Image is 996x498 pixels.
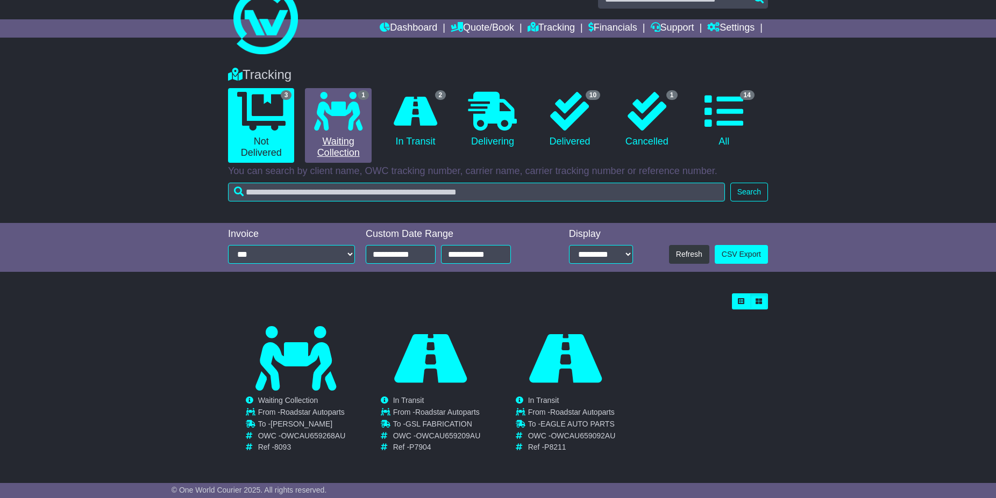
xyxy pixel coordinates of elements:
a: 1 Waiting Collection [305,88,371,163]
a: Tracking [528,19,575,38]
td: OWC - [528,431,616,443]
div: Tracking [223,67,773,83]
td: OWC - [258,431,346,443]
td: To - [258,420,346,431]
span: [PERSON_NAME] [271,420,332,428]
span: In Transit [393,396,424,405]
span: © One World Courier 2025. All rights reserved. [172,486,327,494]
span: GSL FABRICATION [405,420,472,428]
a: Delivering [459,88,525,151]
a: Financials [588,19,637,38]
td: From - [528,408,616,420]
span: Waiting Collection [258,396,318,405]
span: 10 [586,90,600,100]
a: Settings [707,19,755,38]
span: 3 [281,90,292,100]
td: To - [528,420,616,431]
p: You can search by client name, OWC tracking number, carrier name, carrier tracking number or refe... [228,165,768,177]
span: EAGLE AUTO PARTS [540,420,615,428]
span: 1 [666,90,678,100]
a: 3 Not Delivered [228,88,294,163]
a: 10 Delivered [537,88,603,151]
span: 1 [358,90,369,100]
span: In Transit [528,396,559,405]
td: Ref - [258,443,346,452]
span: 14 [740,90,755,100]
td: From - [258,408,346,420]
a: 2 In Transit [382,88,449,151]
td: OWC - [393,431,481,443]
td: From - [393,408,481,420]
span: 8093 [274,443,291,451]
span: Roadstar Autoparts [550,408,615,416]
a: Quote/Book [451,19,514,38]
span: P8211 [544,443,566,451]
span: Roadstar Autoparts [280,408,345,416]
td: To - [393,420,481,431]
span: OWCAU659268AU [281,431,345,440]
span: P7904 [409,443,431,451]
a: Dashboard [380,19,437,38]
div: Custom Date Range [366,228,538,240]
a: Support [651,19,694,38]
span: OWCAU659092AU [551,431,615,440]
div: Display [569,228,634,240]
a: CSV Export [715,245,768,264]
span: 2 [435,90,446,100]
div: Invoice [228,228,355,240]
span: OWCAU659209AU [416,431,480,440]
button: Search [730,183,768,201]
a: 1 Cancelled [614,88,680,151]
td: Ref - [393,443,481,452]
a: 14 All [691,88,757,151]
button: Refresh [669,245,709,264]
td: Ref - [528,443,616,452]
span: Roadstar Autoparts [415,408,480,416]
